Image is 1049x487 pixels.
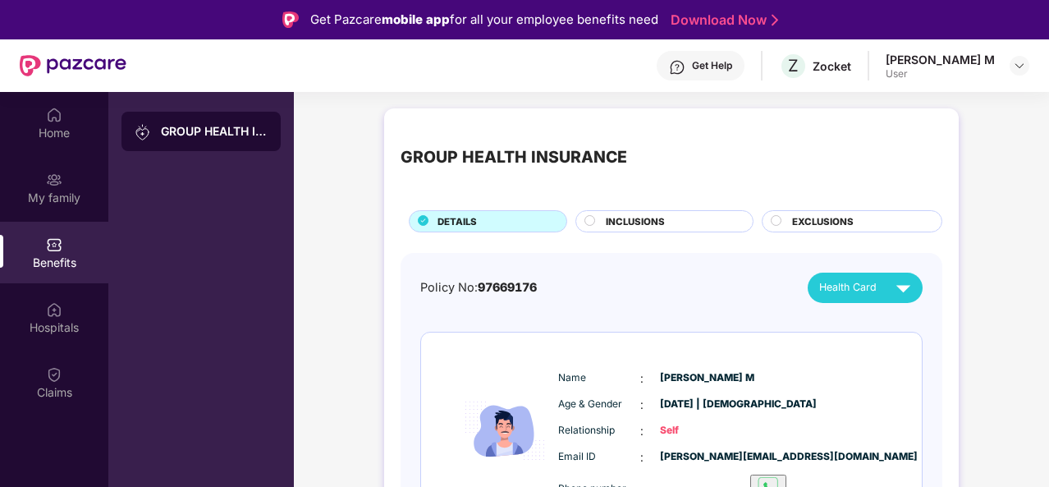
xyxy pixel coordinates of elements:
img: svg+xml;base64,PHN2ZyBpZD0iSGVscC0zMngzMiIgeG1sbnM9Imh0dHA6Ly93d3cudzMub3JnLzIwMDAvc3ZnIiB3aWR0aD... [669,59,685,76]
div: User [886,67,995,80]
button: Health Card [808,273,923,303]
img: svg+xml;base64,PHN2ZyBpZD0iQmVuZWZpdHMiIHhtbG5zPSJodHRwOi8vd3d3LnczLm9yZy8yMDAwL3N2ZyIgd2lkdGg9Ij... [46,237,62,253]
span: [PERSON_NAME][EMAIL_ADDRESS][DOMAIN_NAME] [660,449,742,465]
div: Policy No: [420,278,537,297]
div: Get Help [692,59,732,72]
span: Health Card [819,279,877,296]
a: Download Now [671,11,773,29]
span: : [640,422,644,440]
div: Get Pazcare for all your employee benefits need [310,10,658,30]
img: svg+xml;base64,PHN2ZyBpZD0iSG9zcGl0YWxzIiB4bWxucz0iaHR0cDovL3d3dy53My5vcmcvMjAwMC9zdmciIHdpZHRoPS... [46,301,62,318]
img: Stroke [772,11,778,29]
span: Self [660,423,742,439]
span: : [640,448,644,466]
div: GROUP HEALTH INSURANCE [401,145,627,170]
strong: mobile app [382,11,450,27]
span: DETAILS [437,214,477,229]
div: GROUP HEALTH INSURANCE [161,123,268,140]
span: : [640,370,644,388]
img: svg+xml;base64,PHN2ZyB4bWxucz0iaHR0cDovL3d3dy53My5vcmcvMjAwMC9zdmciIHZpZXdCb3g9IjAgMCAyNCAyNCIgd2... [889,273,918,302]
span: Relationship [558,423,640,439]
img: svg+xml;base64,PHN2ZyB3aWR0aD0iMjAiIGhlaWdodD0iMjAiIHZpZXdCb3g9IjAgMCAyMCAyMCIgZmlsbD0ibm9uZSIgeG... [46,172,62,188]
span: Email ID [558,449,640,465]
span: [DATE] | [DEMOGRAPHIC_DATA] [660,397,742,412]
div: Zocket [813,58,851,74]
img: Logo [282,11,299,28]
span: Z [788,56,799,76]
span: Age & Gender [558,397,640,412]
span: Name [558,370,640,386]
img: svg+xml;base64,PHN2ZyBpZD0iQ2xhaW0iIHhtbG5zPSJodHRwOi8vd3d3LnczLm9yZy8yMDAwL3N2ZyIgd2lkdGg9IjIwIi... [46,366,62,383]
div: [PERSON_NAME] M [886,52,995,67]
img: New Pazcare Logo [20,55,126,76]
img: svg+xml;base64,PHN2ZyBpZD0iSG9tZSIgeG1sbnM9Imh0dHA6Ly93d3cudzMub3JnLzIwMDAvc3ZnIiB3aWR0aD0iMjAiIG... [46,107,62,123]
span: INCLUSIONS [606,214,665,229]
span: : [640,396,644,414]
img: svg+xml;base64,PHN2ZyB3aWR0aD0iMjAiIGhlaWdodD0iMjAiIHZpZXdCb3g9IjAgMCAyMCAyMCIgZmlsbD0ibm9uZSIgeG... [135,124,151,140]
span: 97669176 [478,280,537,294]
span: [PERSON_NAME] M [660,370,742,386]
span: EXCLUSIONS [792,214,854,229]
img: svg+xml;base64,PHN2ZyBpZD0iRHJvcGRvd24tMzJ4MzIiIHhtbG5zPSJodHRwOi8vd3d3LnczLm9yZy8yMDAwL3N2ZyIgd2... [1013,59,1026,72]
